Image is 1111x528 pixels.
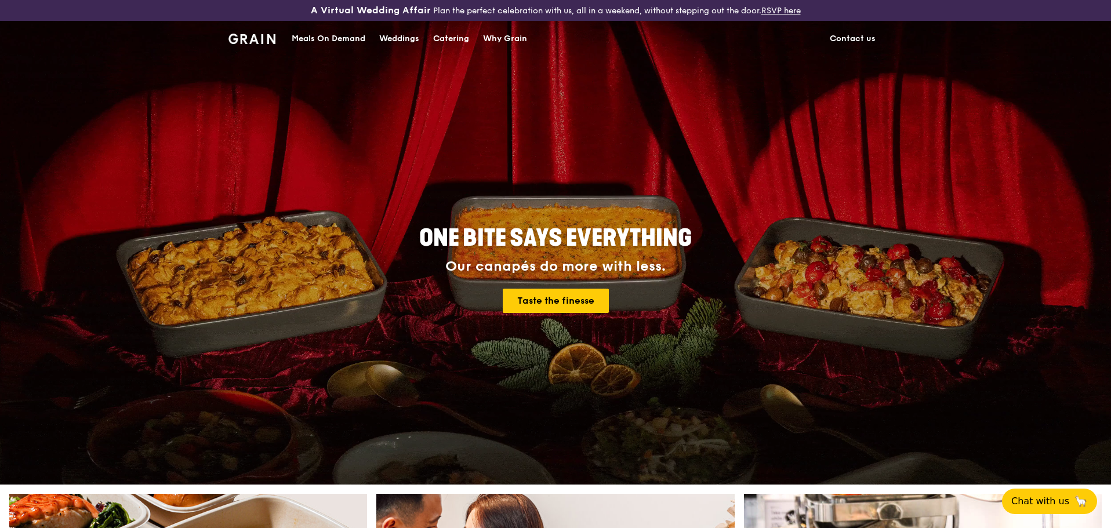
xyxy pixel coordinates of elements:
a: Why Grain [476,21,534,56]
a: GrainGrain [228,20,275,55]
div: Catering [433,21,469,56]
div: Our canapés do more with less. [347,258,764,275]
a: Taste the finesse [503,289,609,313]
a: Contact us [823,21,883,56]
div: Why Grain [483,21,527,56]
img: Grain [228,34,275,44]
button: Chat with us🦙 [1002,489,1097,514]
span: Chat with us [1011,494,1069,508]
div: Plan the perfect celebration with us, all in a weekend, without stepping out the door. [222,5,889,16]
span: 🦙 [1074,494,1088,508]
a: RSVP here [761,6,801,16]
span: ONE BITE SAYS EVERYTHING [419,224,692,252]
a: Catering [426,21,476,56]
div: Meals On Demand [292,21,365,56]
div: Weddings [379,21,419,56]
a: Weddings [372,21,426,56]
h3: A Virtual Wedding Affair [311,5,431,16]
